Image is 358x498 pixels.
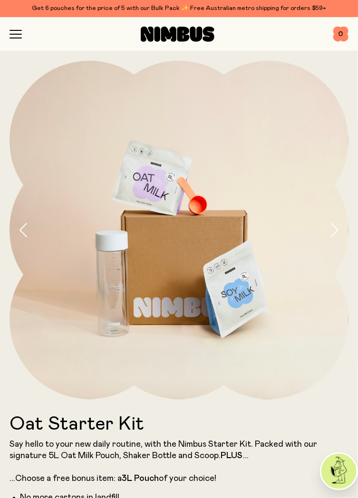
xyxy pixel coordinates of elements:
img: agent [321,454,357,489]
div: Get 6 pouches for the price of 5 with our Bulk Pack ✨ Free Australian metro shipping for orders $59+ [10,4,348,13]
h1: Oat Starter Kit [10,414,348,433]
strong: 3L [122,475,132,483]
strong: PLUS [221,452,243,460]
button: 0 [333,27,348,42]
strong: Pouch [134,475,159,483]
p: Say hello to your new daily routine, with the Nimbus Starter Kit. Packed with our signature 5L Oa... [10,439,348,485]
